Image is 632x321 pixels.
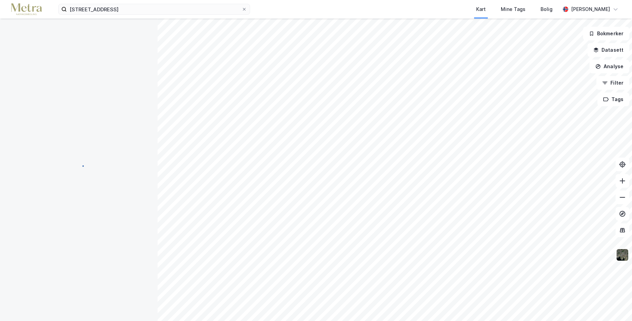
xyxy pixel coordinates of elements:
[583,27,629,40] button: Bokmerker
[596,76,629,90] button: Filter
[616,248,629,261] img: 9k=
[590,60,629,73] button: Analyse
[476,5,486,13] div: Kart
[501,5,525,13] div: Mine Tags
[598,288,632,321] div: Kontrollprogram for chat
[571,5,610,13] div: [PERSON_NAME]
[598,288,632,321] iframe: Chat Widget
[73,160,84,171] img: spinner.a6d8c91a73a9ac5275cf975e30b51cfb.svg
[67,4,241,14] input: Søk på adresse, matrikkel, gårdeiere, leietakere eller personer
[597,92,629,106] button: Tags
[587,43,629,57] button: Datasett
[11,3,42,15] img: metra-logo.256734c3b2bbffee19d4.png
[541,5,553,13] div: Bolig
